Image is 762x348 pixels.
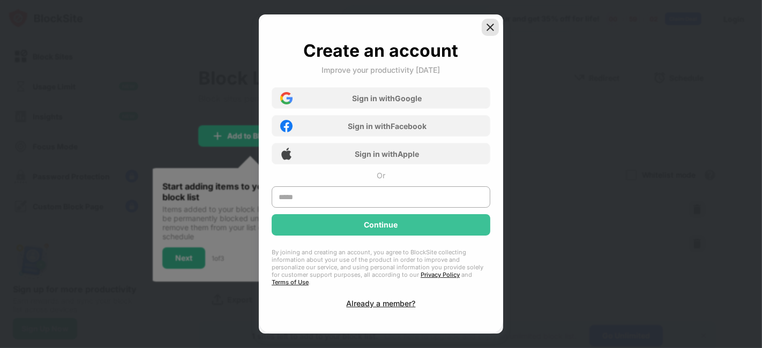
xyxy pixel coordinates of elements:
img: facebook-icon.png [280,120,293,132]
div: By joining and creating an account, you agree to BlockSite collecting information about your use ... [272,248,490,286]
div: Continue [364,221,398,229]
img: google-icon.png [280,92,293,104]
div: Already a member? [347,299,416,308]
div: Improve your productivity [DATE] [322,65,440,74]
a: Terms of Use [272,278,309,286]
div: Create an account [304,40,459,61]
img: apple-icon.png [280,148,293,160]
a: Privacy Policy [421,271,460,278]
div: Sign in with Google [353,94,422,103]
div: Sign in with Apple [355,149,420,158]
div: Or [377,171,385,180]
div: Sign in with Facebook [348,122,427,131]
